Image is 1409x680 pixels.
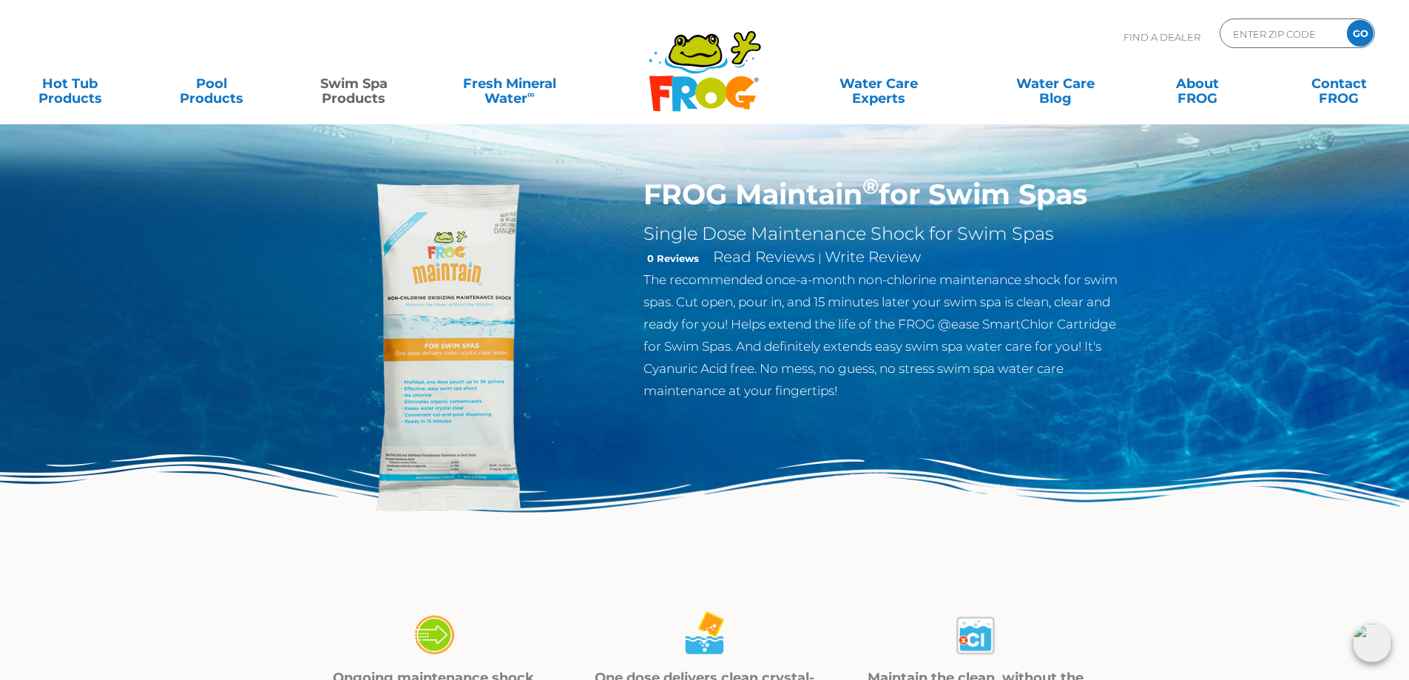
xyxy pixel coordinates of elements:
[647,252,699,264] strong: 0 Reviews
[1347,20,1373,47] input: GO
[157,69,267,98] a: PoolProducts
[440,69,578,98] a: Fresh MineralWater∞
[527,88,535,100] sup: ∞
[299,69,409,98] a: Swim SpaProducts
[825,248,921,266] a: Write Review
[643,223,1126,245] h2: Single Dose Maintenance Shock for Swim Spas
[1284,69,1394,98] a: ContactFROG
[678,609,730,662] img: maintain_4-02
[1124,18,1200,55] p: Find A Dealer
[950,609,1001,662] img: maintain_4-03
[643,178,1126,212] h1: FROG Maintain for Swim Spas
[818,251,822,265] span: |
[1142,69,1252,98] a: AboutFROG
[408,609,459,662] img: maintain_4-01
[1231,23,1331,44] input: Zip Code Form
[862,173,879,199] sup: ®
[713,248,815,266] a: Read Reviews
[1000,69,1110,98] a: Water CareBlog
[283,178,622,516] img: ss-maintain-hero.png
[789,69,968,98] a: Water CareExperts
[1353,624,1391,662] img: openIcon
[643,269,1126,402] p: The recommended once-a-month non-chlorine maintenance shock for swim spas. Cut open, pour in, and...
[15,69,125,98] a: Hot TubProducts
